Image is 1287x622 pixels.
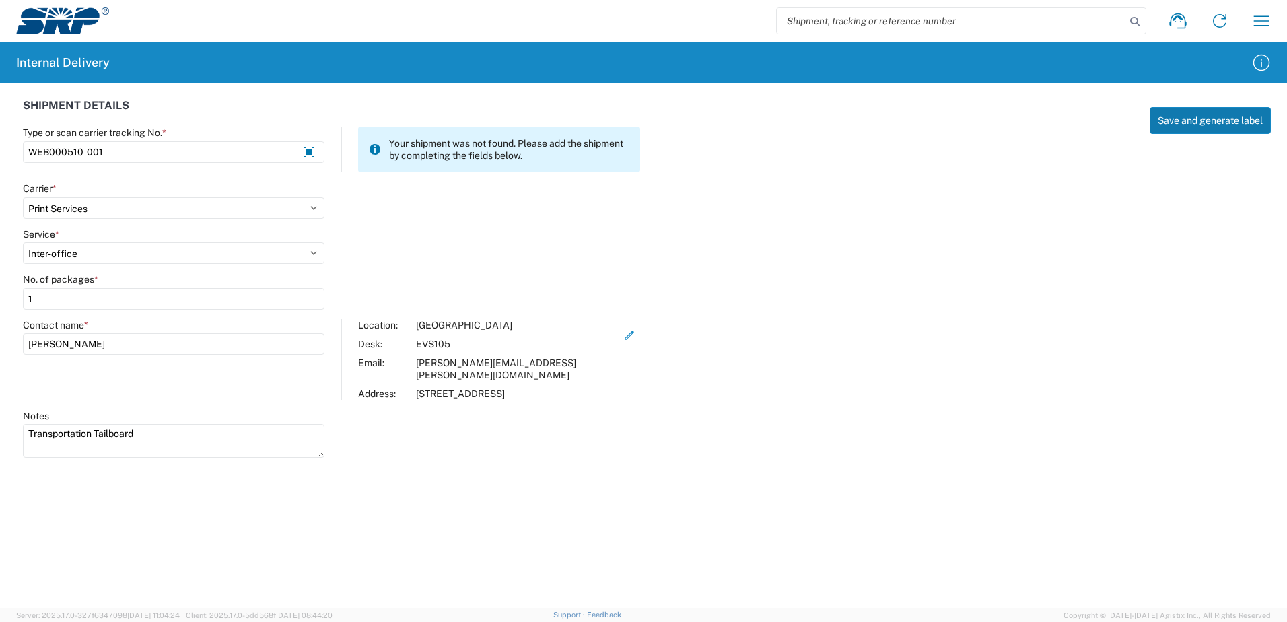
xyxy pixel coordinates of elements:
[186,611,333,619] span: Client: 2025.17.0-5dd568f
[23,127,166,139] label: Type or scan carrier tracking No.
[416,319,619,331] div: [GEOGRAPHIC_DATA]
[777,8,1125,34] input: Shipment, tracking or reference number
[553,611,587,619] a: Support
[127,611,180,619] span: [DATE] 11:04:24
[23,319,88,331] label: Contact name
[358,388,409,400] div: Address:
[1150,107,1271,134] button: Save and generate label
[23,228,59,240] label: Service
[23,410,49,422] label: Notes
[389,137,629,162] span: Your shipment was not found. Please add the shipment by completing the fields below.
[276,611,333,619] span: [DATE] 08:44:20
[16,7,109,34] img: srp
[416,357,619,381] div: [PERSON_NAME][EMAIL_ADDRESS][PERSON_NAME][DOMAIN_NAME]
[23,273,98,285] label: No. of packages
[587,611,621,619] a: Feedback
[1064,609,1271,621] span: Copyright © [DATE]-[DATE] Agistix Inc., All Rights Reserved
[416,388,619,400] div: [STREET_ADDRESS]
[23,100,640,127] div: SHIPMENT DETAILS
[358,338,409,350] div: Desk:
[358,319,409,331] div: Location:
[416,338,619,350] div: EVS105
[23,182,57,195] label: Carrier
[16,611,180,619] span: Server: 2025.17.0-327f6347098
[16,55,110,71] h2: Internal Delivery
[358,357,409,381] div: Email:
